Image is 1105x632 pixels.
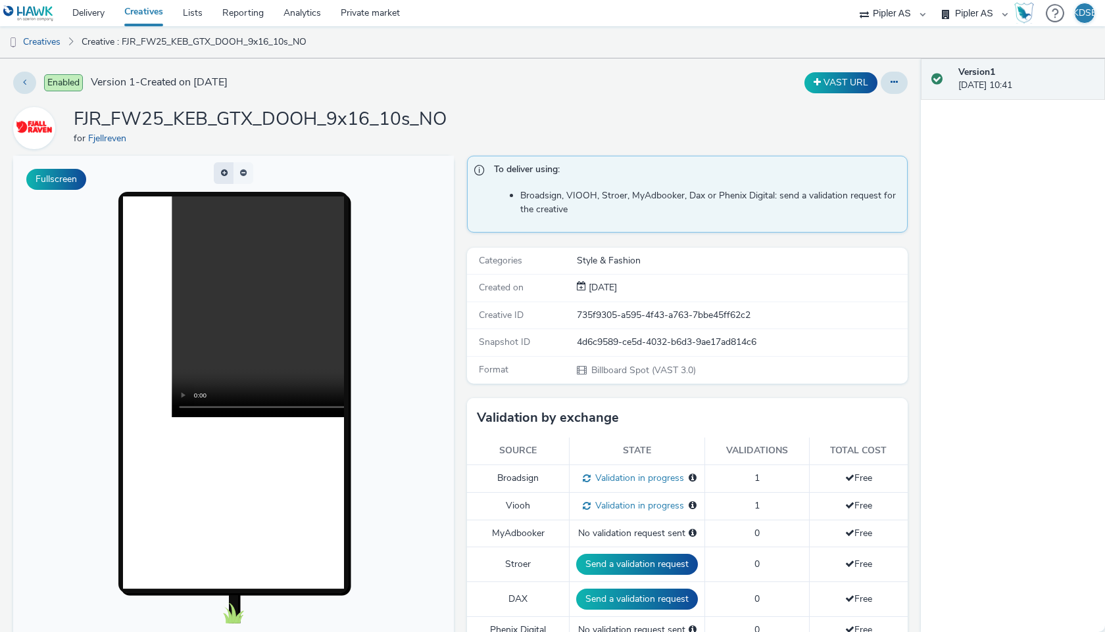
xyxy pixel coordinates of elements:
button: Send a validation request [576,589,698,610]
span: 0 [754,527,760,539]
span: for [74,132,88,145]
div: KDSB [1073,3,1097,23]
img: Hawk Academy [1014,3,1034,24]
span: [DATE] [586,281,617,294]
span: 1 [754,499,760,512]
div: No validation request sent [576,527,698,540]
div: 4d6c9589-ce5d-4032-b6d3-9ae17ad814c6 [577,336,906,349]
div: 735f9305-a595-4f43-a763-7bbe45ff62c2 [577,309,906,322]
span: Free [845,499,872,512]
span: 0 [754,558,760,570]
button: Fullscreen [26,169,86,190]
td: Broadsign [467,464,570,492]
li: Broadsign, VIOOH, Stroer, MyAdbooker, Dax or Phenix Digital: send a validation request for the cr... [520,189,900,216]
span: Free [845,558,872,570]
div: Creation 19 August 2025, 10:41 [586,281,617,294]
img: undefined Logo [3,5,54,22]
td: DAX [467,582,570,617]
span: Snapshot ID [479,336,530,348]
td: Viooh [467,492,570,520]
th: Validations [705,438,809,464]
div: Please select a deal below and click on Send to send a validation request to MyAdbooker. [689,527,697,540]
h3: Validation by exchange [477,408,619,428]
span: Format [479,363,508,376]
a: Hawk Academy [1014,3,1039,24]
button: Send a validation request [576,554,698,575]
a: Fjellreven [13,122,61,134]
th: State [570,438,705,464]
span: Categories [479,254,522,267]
span: Version 1 - Created on [DATE] [91,75,228,90]
a: Fjellreven [88,132,132,145]
th: Total cost [809,438,908,464]
span: Billboard Spot (VAST 3.0) [590,364,696,376]
div: Style & Fashion [577,254,906,267]
span: Enabled [44,74,83,91]
span: Created on [479,281,524,294]
span: Validation in progress [591,499,684,512]
span: Free [845,527,872,539]
a: Creative : FJR_FW25_KEB_GTX_DOOH_9x16_10s_NO [75,26,313,58]
img: dooh [7,36,20,49]
img: Fjellreven [15,109,53,147]
strong: Version 1 [958,66,995,78]
span: To deliver using: [494,163,894,180]
span: Validation in progress [591,472,684,484]
span: 1 [754,472,760,484]
button: VAST URL [804,72,877,93]
td: Stroer [467,547,570,581]
span: Free [845,593,872,605]
td: MyAdbooker [467,520,570,547]
span: Free [845,472,872,484]
div: Duplicate the creative as a VAST URL [801,72,881,93]
h1: FJR_FW25_KEB_GTX_DOOH_9x16_10s_NO [74,107,447,132]
th: Source [467,438,570,464]
span: Creative ID [479,309,524,321]
div: [DATE] 10:41 [958,66,1094,93]
span: 0 [754,593,760,605]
